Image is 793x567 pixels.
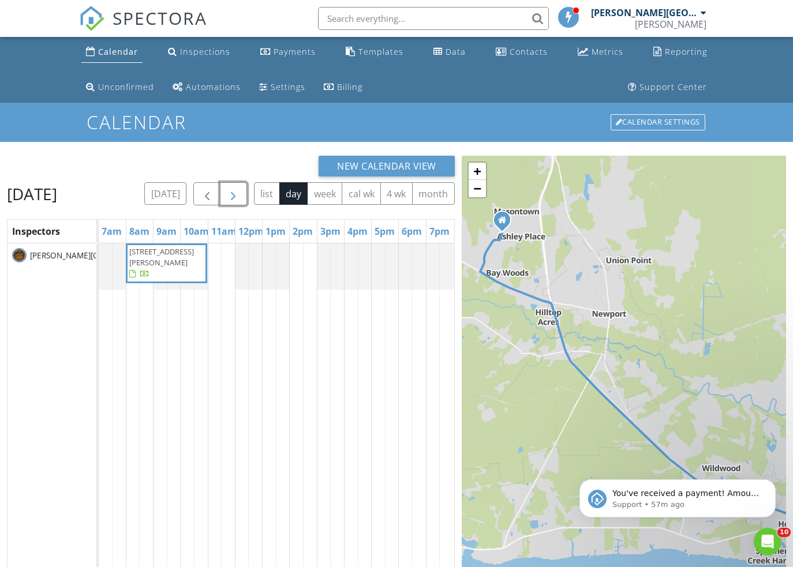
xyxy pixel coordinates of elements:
[87,112,706,132] h1: Calendar
[12,248,27,262] img: unnamed.jpg
[469,163,486,180] a: Zoom in
[208,222,240,241] a: 11am
[399,222,425,241] a: 6pm
[427,222,452,241] a: 7pm
[256,42,320,63] a: Payments
[345,222,371,241] a: 4pm
[193,182,220,206] button: Previous day
[609,113,706,132] a: Calendar Settings
[342,182,381,205] button: cal wk
[665,46,707,57] div: Reporting
[341,42,408,63] a: Templates
[81,77,159,98] a: Unconfirmed
[573,42,628,63] a: Metrics
[126,222,152,241] a: 8am
[144,182,186,205] button: [DATE]
[380,182,413,205] button: 4 wk
[154,222,179,241] a: 9am
[649,42,712,63] a: Reporting
[12,225,60,238] span: Inspectors
[180,46,230,57] div: Inspections
[635,18,706,30] div: Robert Kelly
[99,222,125,241] a: 7am
[510,46,548,57] div: Contacts
[79,16,207,40] a: SPECTORA
[220,182,247,206] button: Next day
[611,114,705,130] div: Calendar Settings
[168,77,245,98] a: Automations (Basic)
[317,222,343,241] a: 3pm
[186,81,241,92] div: Automations
[591,7,698,18] div: [PERSON_NAME][GEOGRAPHIC_DATA]
[263,222,289,241] a: 1pm
[163,42,235,63] a: Inspections
[254,182,280,205] button: list
[255,77,310,98] a: Settings
[429,42,470,63] a: Data
[372,222,398,241] a: 5pm
[502,220,509,227] div: 703 Tom Mann Rd, Newport NC 28570
[7,182,57,205] h2: [DATE]
[562,455,793,536] iframe: Intercom notifications message
[318,7,549,30] input: Search everything...
[412,182,455,205] button: month
[358,46,403,57] div: Templates
[81,42,143,63] a: Calendar
[469,180,486,197] a: Zoom out
[337,81,362,92] div: Billing
[129,246,194,268] span: [STREET_ADDRESS][PERSON_NAME]
[446,46,466,57] div: Data
[274,46,316,57] div: Payments
[491,42,552,63] a: Contacts
[113,6,207,30] span: SPECTORA
[319,156,455,177] button: New Calendar View
[28,250,171,261] span: [PERSON_NAME][GEOGRAPHIC_DATA]
[271,81,305,92] div: Settings
[319,77,367,98] a: Billing
[639,81,707,92] div: Support Center
[754,528,781,555] iframe: Intercom live chat
[79,6,104,31] img: The Best Home Inspection Software - Spectora
[279,182,308,205] button: day
[592,46,623,57] div: Metrics
[777,528,791,537] span: 10
[623,77,712,98] a: Support Center
[181,222,212,241] a: 10am
[98,81,154,92] div: Unconfirmed
[307,182,342,205] button: week
[290,222,316,241] a: 2pm
[98,46,138,57] div: Calendar
[235,222,267,241] a: 12pm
